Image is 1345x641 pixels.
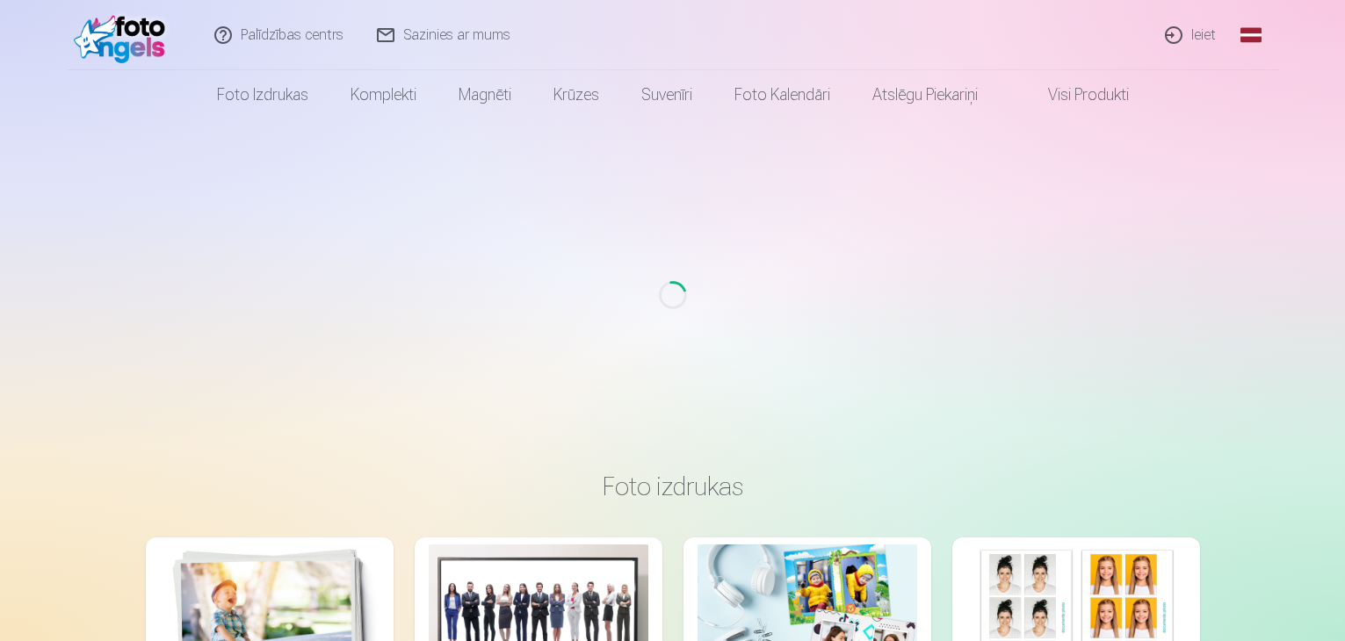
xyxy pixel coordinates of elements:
a: Magnēti [437,70,532,119]
img: /fa1 [74,7,175,63]
a: Komplekti [329,70,437,119]
a: Atslēgu piekariņi [851,70,999,119]
a: Visi produkti [999,70,1150,119]
a: Krūzes [532,70,620,119]
a: Foto kalendāri [713,70,851,119]
a: Foto izdrukas [196,70,329,119]
a: Suvenīri [620,70,713,119]
h3: Foto izdrukas [160,471,1186,502]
